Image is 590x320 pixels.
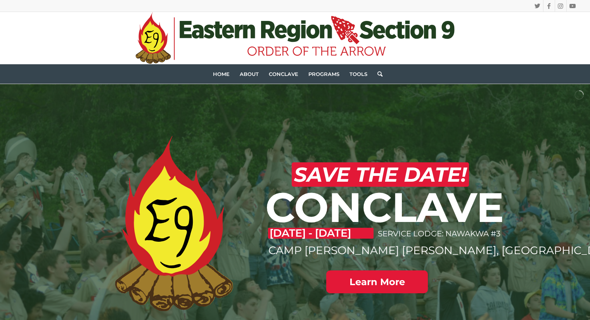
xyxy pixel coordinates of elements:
[344,64,372,84] a: Tools
[308,71,339,77] span: Programs
[265,186,504,229] h1: CONCLAVE
[213,71,230,77] span: Home
[264,64,303,84] a: Conclave
[240,71,259,77] span: About
[268,228,374,239] p: [DATE] - [DATE]
[292,162,469,187] h2: SAVE THE DATE!
[378,225,503,243] p: SERVICE LODGE: NAWAKWA #3
[208,64,235,84] a: Home
[372,64,382,84] a: Search
[268,243,504,258] p: CAMP [PERSON_NAME] [PERSON_NAME], [GEOGRAPHIC_DATA]
[269,71,298,77] span: Conclave
[235,64,264,84] a: About
[303,64,344,84] a: Programs
[350,71,367,77] span: Tools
